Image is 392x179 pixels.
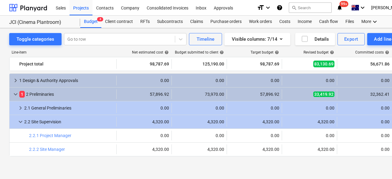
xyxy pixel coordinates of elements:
[358,16,382,28] div: More
[232,35,283,43] div: Visible columns : 7/14
[174,133,224,138] div: 0.00
[257,4,264,11] i: format_size
[9,50,116,54] div: Line-item
[175,50,224,54] div: Budget submitted to client
[197,35,214,43] div: Timeline
[218,50,224,54] span: help
[12,91,19,98] span: keyboard_arrow_down
[174,92,224,97] div: 73,970.00
[132,50,169,54] div: Net estimated cost
[277,4,283,11] i: Knowledge base
[355,50,389,54] div: Committed costs
[174,147,224,152] div: 4,320.00
[340,92,390,97] div: 32,362.41
[303,50,334,54] div: Revised budget
[29,147,65,152] a: 2.2.2 Site Manager
[17,104,24,112] span: keyboard_arrow_right
[229,78,279,83] div: 0.00
[119,147,169,152] div: 4,320.00
[9,19,73,26] div: JCI (Cinema Plantroom)
[340,78,390,83] div: 0.00
[264,4,272,11] i: keyboard_arrow_down
[229,92,279,97] div: 57,896.92
[337,4,343,11] i: notifications
[371,18,379,25] i: keyboard_arrow_down
[119,119,169,124] div: 4,320.00
[245,16,276,28] a: Work orders
[17,118,24,125] span: keyboard_arrow_down
[224,33,290,45] button: Visible columns:7/14
[340,133,390,138] div: 0.00
[119,106,169,110] div: 0.00
[19,91,25,98] span: 1
[315,16,342,28] a: Cash flow
[276,16,294,28] a: Costs
[29,133,71,138] a: 2.2.1 Project Manager
[340,59,390,69] div: 56,671.86
[285,78,334,83] div: 0.00
[313,61,334,67] span: 83,130.69
[292,5,296,10] span: search
[251,50,279,54] div: Target budget
[24,117,114,127] div: 2.2 Site Supervision
[344,35,358,43] div: Export
[359,4,366,11] i: keyboard_arrow_down
[289,2,332,13] button: Search
[17,35,54,43] div: Toggle categories
[285,106,334,110] div: 0.00
[19,76,114,85] div: 1 Design & Authority Approvals
[229,147,279,152] div: 4,320.00
[295,33,335,45] button: Details
[294,16,315,28] a: Income
[80,16,101,28] div: Budget
[384,50,389,54] span: help
[361,150,392,179] iframe: Chat Widget
[101,16,137,28] a: Client contract
[137,16,153,28] a: RFTs
[285,119,334,124] div: 4,320.00
[229,119,279,124] div: 4,320.00
[80,16,101,28] a: Budget4
[313,91,334,97] span: 33,419.92
[340,119,390,124] div: 0.00
[9,33,62,45] button: Toggle categories
[174,119,224,124] div: 4,320.00
[329,50,334,54] span: help
[153,16,187,28] a: Subcontracts
[229,133,279,138] div: 0.00
[187,16,207,28] a: Claims
[301,35,329,43] div: Details
[97,17,103,21] span: 4
[119,78,169,83] div: 0.00
[340,1,349,7] span: 99+
[340,147,390,152] div: 0.00
[119,59,169,69] div: 98,787.69
[207,16,245,28] a: Purchase orders
[119,133,169,138] div: 0.00
[285,133,334,138] div: 0.00
[229,106,279,110] div: 0.00
[342,16,358,28] div: Files
[19,59,114,69] div: Project total
[174,106,224,110] div: 0.00
[273,50,279,54] span: help
[337,33,365,45] button: Export
[229,59,279,69] div: 98,787.69
[189,33,222,45] button: Timeline
[340,106,390,110] div: 0.00
[285,147,334,152] div: 4,320.00
[163,50,169,54] span: help
[174,78,224,83] div: 0.00
[24,103,114,113] div: 2.1 General Preliminaries
[12,77,19,84] span: keyboard_arrow_right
